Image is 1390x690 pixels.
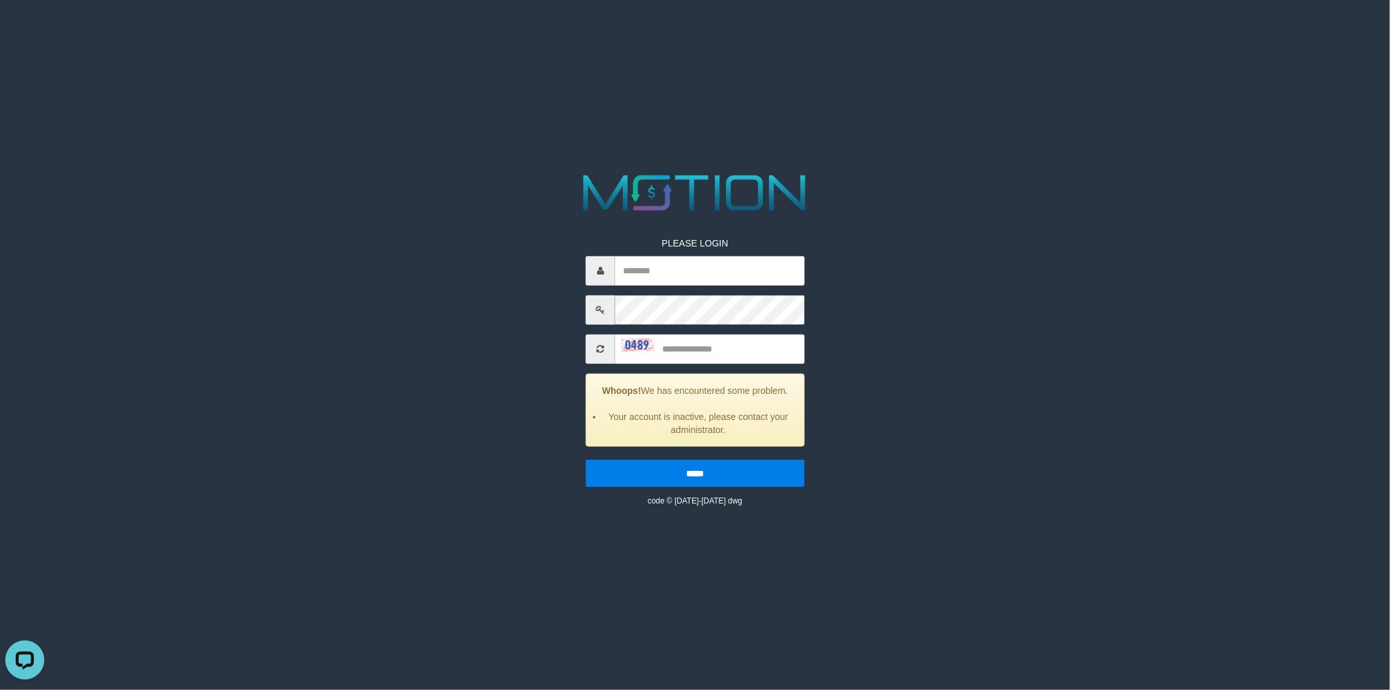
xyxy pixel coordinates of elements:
[573,169,817,217] img: MOTION_logo.png
[602,385,641,395] strong: Whoops!
[5,5,44,44] button: Open LiveChat chat widget
[603,410,794,436] li: Your account is inactive, please contact your administrator.
[648,496,742,505] small: code © [DATE]-[DATE] dwg
[586,373,805,446] div: We has encountered some problem.
[586,236,805,249] p: PLEASE LOGIN
[622,338,654,352] img: captcha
